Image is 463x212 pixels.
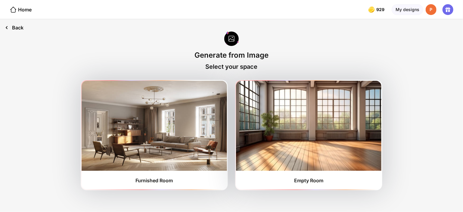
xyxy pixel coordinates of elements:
div: Home [10,6,32,13]
img: furnishedRoom1.jpg [82,81,227,171]
div: Select your space [206,63,258,70]
div: Empty Room [294,177,323,183]
div: Furnished Room [136,177,173,183]
span: 929 [376,7,386,12]
img: furnishedRoom2.jpg [236,81,381,171]
div: P [426,4,437,15]
div: Generate from Image [194,51,269,59]
div: My designs [392,4,423,15]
